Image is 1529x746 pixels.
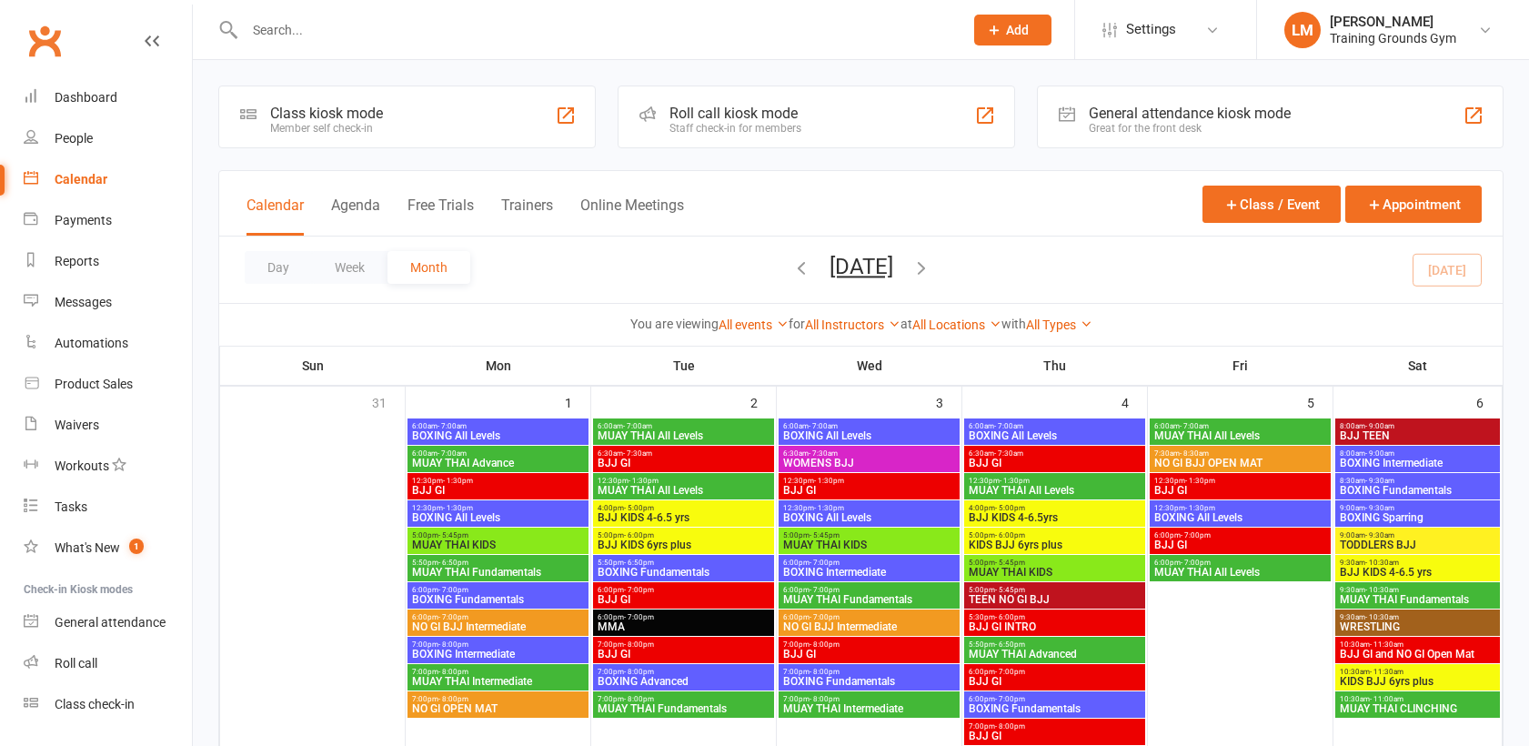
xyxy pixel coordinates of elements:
span: - 7:00am [438,422,467,430]
span: - 8:00pm [438,640,468,649]
span: 5:00pm [968,531,1142,539]
span: BOXING Fundamentals [782,676,956,687]
div: Automations [55,336,128,350]
span: - 6:00pm [624,531,654,539]
button: Free Trials [407,197,474,236]
span: 12:30pm [968,477,1142,485]
span: - 7:00am [809,422,838,430]
span: - 6:50pm [624,559,654,567]
span: 7:00pm [782,695,956,703]
span: - 9:00am [1365,449,1394,458]
span: BJJ GI [968,676,1142,687]
span: MUAY THAI Fundamentals [1339,594,1496,605]
span: KIDS BJJ 6yrs plus [968,539,1142,550]
span: - 7:00pm [624,586,654,594]
span: MUAY THAI Advance [411,458,585,469]
span: 7:00pm [597,695,770,703]
span: BOXING Intermediate [1339,458,1496,469]
span: 5:50pm [597,559,770,567]
span: Add [1006,23,1029,37]
div: General attendance kiosk mode [1089,105,1291,122]
span: BOXING All Levels [411,430,585,441]
span: BOXING Intermediate [411,649,585,660]
th: Sat [1333,347,1503,385]
span: 6:00pm [597,613,770,621]
span: 6:00pm [597,586,770,594]
span: BJJ GI [597,458,770,469]
a: All Types [1026,318,1092,332]
span: BOXING Fundamentals [597,567,770,578]
span: 6:00pm [968,668,1142,676]
div: LM [1284,12,1321,48]
span: 6:00am [411,422,585,430]
span: 6:00am [1153,422,1327,430]
span: MUAY THAI All Levels [597,430,770,441]
a: All Locations [912,318,1001,332]
span: 5:00pm [968,586,1142,594]
span: 7:00pm [411,668,585,676]
span: BOXING All Levels [1153,512,1327,523]
span: - 1:30pm [1000,477,1030,485]
span: WOMENS BJJ [782,458,956,469]
div: Payments [55,213,112,227]
span: KIDS BJJ 6yrs plus [1339,676,1496,687]
span: 6:00pm [411,586,585,594]
button: Month [387,251,470,284]
span: - 9:00am [1365,422,1394,430]
span: - 9:30am [1365,477,1394,485]
span: BJJ GI and NO GI Open Mat [1339,649,1496,660]
a: Payments [24,200,192,241]
span: MUAY THAI CLINCHING [1339,703,1496,714]
span: 6:00pm [968,695,1142,703]
span: 5:00pm [782,531,956,539]
span: - 7:30am [623,449,652,458]
span: - 8:00pm [438,695,468,703]
span: - 1:30pm [1185,477,1215,485]
span: - 7:00pm [1181,531,1211,539]
div: Member self check-in [270,122,383,135]
div: Roll call kiosk mode [669,105,801,122]
div: Dashboard [55,90,117,105]
span: - 7:00pm [1181,559,1211,567]
span: 4:00pm [968,504,1142,512]
span: - 7:00pm [810,613,840,621]
div: Staff check-in for members [669,122,801,135]
span: NO GI BJJ Intermediate [782,621,956,632]
span: 10:30am [1339,668,1496,676]
span: BOXING Intermediate [782,567,956,578]
span: 6:00am [782,422,956,430]
span: 5:50pm [411,559,585,567]
th: Tue [591,347,777,385]
span: BJJ GI [782,485,956,496]
a: Automations [24,323,192,364]
span: 5:00pm [597,531,770,539]
span: MUAY THAI Intermediate [782,703,956,714]
span: - 8:00pm [624,695,654,703]
span: NO GI BJJ OPEN MAT [1153,458,1327,469]
span: - 5:45pm [995,559,1025,567]
span: - 6:00pm [995,531,1025,539]
span: BJJ KIDS 4-6.5yrs [968,512,1142,523]
span: BJJ KIDS 4-6.5 yrs [1339,567,1496,578]
span: 8:00am [1339,422,1496,430]
span: BJJ GI [968,731,1142,741]
strong: at [900,317,912,331]
div: Workouts [55,459,109,473]
div: Tasks [55,499,87,514]
span: - 1:30pm [443,477,473,485]
span: MUAY THAI All Levels [597,485,770,496]
div: Great for the front desk [1089,122,1291,135]
span: BOXING Advanced [597,676,770,687]
span: 12:30pm [411,504,585,512]
span: - 7:00am [1180,422,1209,430]
span: - 7:30am [809,449,838,458]
span: MUAY THAI Intermediate [411,676,585,687]
a: People [24,118,192,159]
span: - 9:30am [1365,531,1394,539]
span: 12:30pm [1153,504,1327,512]
span: - 8:00pm [995,722,1025,731]
a: All events [719,318,789,332]
span: MUAY THAI All Levels [968,485,1142,496]
button: Online Meetings [580,197,684,236]
span: 6:00pm [411,613,585,621]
